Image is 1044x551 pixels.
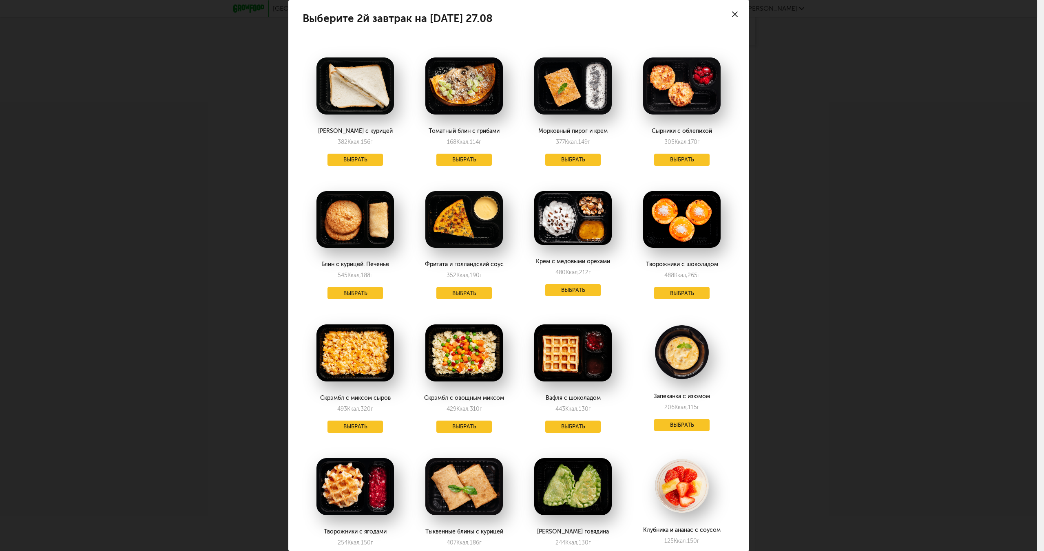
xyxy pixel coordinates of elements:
[643,57,721,115] img: big_SpEnrfT8TXpvjoHu.png
[316,324,394,381] img: big_fO5N4WWqvRcL2cb8.png
[347,272,361,279] span: Ккал,
[528,258,617,265] div: Крем с медовыми орехами
[664,404,699,411] div: 206 115
[327,287,383,299] button: Выбрать
[637,393,726,400] div: Запеканка с изюмом
[697,139,700,145] span: г
[565,139,578,145] span: Ккал,
[675,404,688,411] span: Ккал,
[347,406,361,412] span: Ккал,
[425,191,503,248] img: big_wmKMQgoSXAMgWLjV.png
[337,406,373,412] div: 493 320
[566,269,579,276] span: Ккал,
[347,539,361,546] span: Ккал,
[338,272,373,279] div: 545 188
[674,538,687,544] span: Ккал,
[310,128,400,134] div: [PERSON_NAME] с курицей
[556,139,590,145] div: 377 149
[371,539,373,546] span: г
[425,57,503,115] img: big_A8vXaDNDXC2XAwYx.png
[436,287,492,299] button: Выбрать
[425,324,503,381] img: big_nGaHh9KMYtJ1l6S0.png
[534,324,612,381] img: big_Mmly1jkEHxlyqn68.png
[545,421,601,433] button: Выбрать
[555,269,591,276] div: 480 212
[436,154,492,166] button: Выбрать
[479,139,481,145] span: г
[637,527,726,533] div: Клубника и ананас с соусом
[534,57,612,115] img: big_w77nsp6ZJU5rSIzz.png
[447,406,482,412] div: 429 310
[643,191,721,248] img: big_ODjpldn9T9OdJK2T.png
[436,421,492,433] button: Выбрать
[528,395,617,401] div: Вафля с шоколадом
[310,529,400,535] div: Творожники с ягодами
[545,284,601,296] button: Выбрать
[310,395,400,401] div: Скрэмбл с миксом сыров
[425,458,503,515] img: big_lB48OOUR306Ub57G.png
[588,269,591,276] span: г
[480,272,482,279] span: г
[370,272,373,279] span: г
[456,272,470,279] span: Ккал,
[419,261,509,268] div: Фритата и голландский соус
[327,421,383,433] button: Выбрать
[528,529,617,535] div: [PERSON_NAME] говядина
[456,539,470,546] span: Ккал,
[370,139,373,145] span: г
[664,139,700,145] div: 305 170
[316,458,394,515] img: big_DXgXecFN6gWiqhAW.png
[347,139,361,145] span: Ккал,
[654,154,710,166] button: Выбрать
[697,404,699,411] span: г
[555,406,591,412] div: 443 130
[664,272,700,279] div: 488 265
[447,272,482,279] div: 352 190
[555,539,591,546] div: 244 130
[565,539,579,546] span: Ккал,
[664,538,699,544] div: 125 150
[528,128,617,134] div: Морковный пирог и крем
[338,139,373,145] div: 382 156
[674,272,688,279] span: Ккал,
[643,458,721,514] img: big_xwLnQz7ooFj8IG2z.png
[371,406,373,412] span: г
[675,139,688,145] span: Ккал,
[303,14,493,23] h4: Выберите 2й завтрак на [DATE] 27.08
[338,539,373,546] div: 254 150
[588,406,591,412] span: г
[637,128,726,134] div: Сырники с облепихой
[565,406,579,412] span: Ккал,
[419,395,509,401] div: Скрэмбл с овощным миксом
[654,287,710,299] button: Выбрать
[480,406,482,412] span: г
[310,261,400,268] div: Блин с курицей. Печенье
[588,139,590,145] span: г
[327,154,383,166] button: Выбрать
[316,191,394,248] img: big_1H6WvZbWQIruyNuJ.png
[419,529,509,535] div: Тыквенные блины с курицей
[697,272,700,279] span: г
[447,139,481,145] div: 168 114
[588,539,591,546] span: г
[643,324,721,380] img: big_jNBKMWfBmyrWEFir.png
[447,539,482,546] div: 407 186
[534,191,612,245] img: big_4bsVjz3jGINXAdIo.png
[697,538,699,544] span: г
[419,128,509,134] div: Томатный блин с грибами
[534,458,612,515] img: big_i3vRGv5TYrBXznEe.png
[456,406,470,412] span: Ккал,
[479,539,482,546] span: г
[654,419,710,431] button: Выбрать
[545,154,601,166] button: Выбрать
[637,261,726,268] div: Творожники с шоколадом
[456,139,470,145] span: Ккал,
[316,57,394,115] img: big_Vflctm2eBDXkk70t.png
